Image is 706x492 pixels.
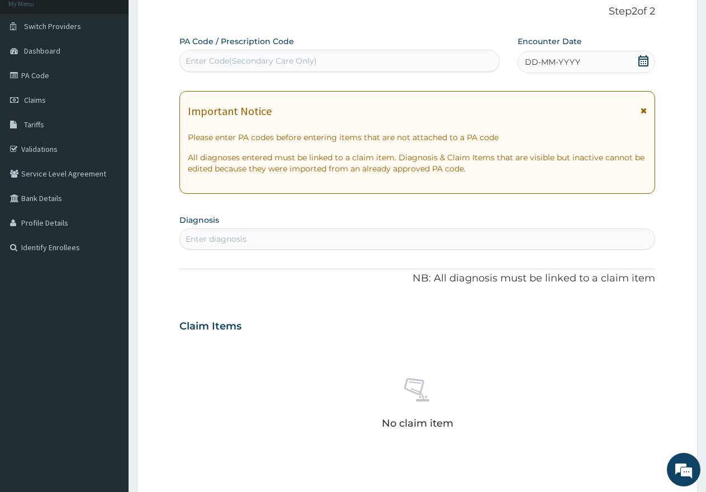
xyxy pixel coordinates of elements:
[179,214,219,226] label: Diagnosis
[179,321,241,333] h3: Claim Items
[186,233,247,245] div: Enter diagnosis
[24,95,46,105] span: Claims
[179,271,655,286] p: NB: All diagnosis must be linked to a claim item
[58,63,188,77] div: Chat with us now
[24,120,44,130] span: Tariffs
[24,21,81,31] span: Switch Providers
[382,418,453,429] p: No claim item
[65,141,154,254] span: We're online!
[21,56,45,84] img: d_794563401_company_1708531726252_794563401
[179,36,294,47] label: PA Code / Prescription Code
[188,105,272,117] h1: Important Notice
[6,305,213,344] textarea: Type your message and hit 'Enter'
[24,46,60,56] span: Dashboard
[188,132,647,143] p: Please enter PA codes before entering items that are not attached to a PA code
[186,55,317,66] div: Enter Code(Secondary Care Only)
[518,36,582,47] label: Encounter Date
[188,152,647,174] p: All diagnoses entered must be linked to a claim item. Diagnosis & Claim Items that are visible bu...
[183,6,210,32] div: Minimize live chat window
[179,6,655,18] p: Step 2 of 2
[525,56,580,68] span: DD-MM-YYYY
